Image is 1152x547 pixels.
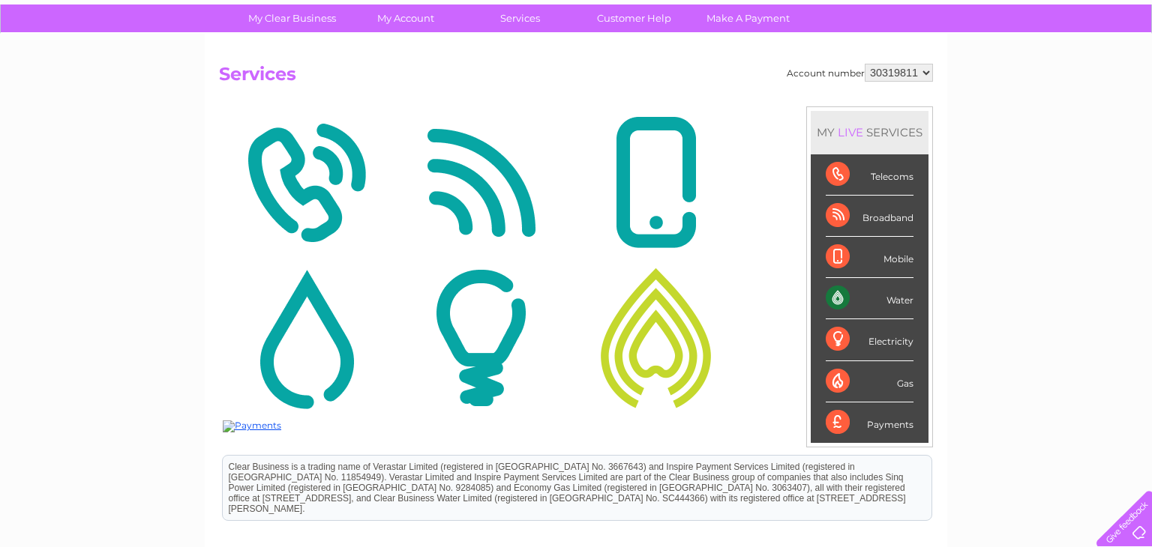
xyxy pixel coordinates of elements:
[223,420,281,432] img: Payments
[826,402,913,443] div: Payments
[572,4,696,32] a: Customer Help
[826,196,913,237] div: Broadband
[397,265,565,411] img: Electricity
[826,154,913,196] div: Telecoms
[4,8,712,73] div: Clear Business is a trading name of Verastar Limited (registered in [GEOGRAPHIC_DATA] No. 3667643...
[888,64,916,75] a: Water
[1021,64,1043,75] a: Blog
[686,4,810,32] a: Make A Payment
[1102,64,1138,75] a: Log out
[869,7,973,26] a: 0333 014 3131
[230,4,354,32] a: My Clear Business
[572,110,739,256] img: Mobile
[826,278,913,319] div: Water
[572,265,739,411] img: Gas
[219,64,933,92] h2: Services
[826,319,913,360] div: Electricity
[826,361,913,402] div: Gas
[1052,64,1089,75] a: Contact
[397,110,565,256] img: Broadband
[458,4,582,32] a: Services
[40,39,117,85] img: logo.png
[925,64,958,75] a: Energy
[344,4,468,32] a: My Account
[811,111,928,154] div: MY SERVICES
[787,64,933,82] div: Account number
[826,237,913,278] div: Mobile
[223,265,390,411] img: Water
[835,125,866,139] div: LIVE
[967,64,1012,75] a: Telecoms
[223,110,390,256] img: Telecoms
